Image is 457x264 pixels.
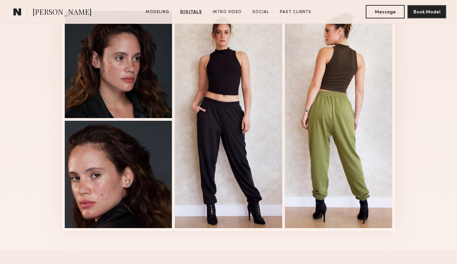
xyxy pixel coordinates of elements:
[277,9,314,15] a: Past Clients
[407,5,446,18] button: Book Model
[250,9,272,15] a: Social
[143,9,172,15] a: Modeling
[210,9,244,15] a: Intro Video
[407,9,446,14] a: Book Model
[33,7,92,18] span: [PERSON_NAME]
[177,9,205,15] a: Digitals
[366,5,405,18] button: Message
